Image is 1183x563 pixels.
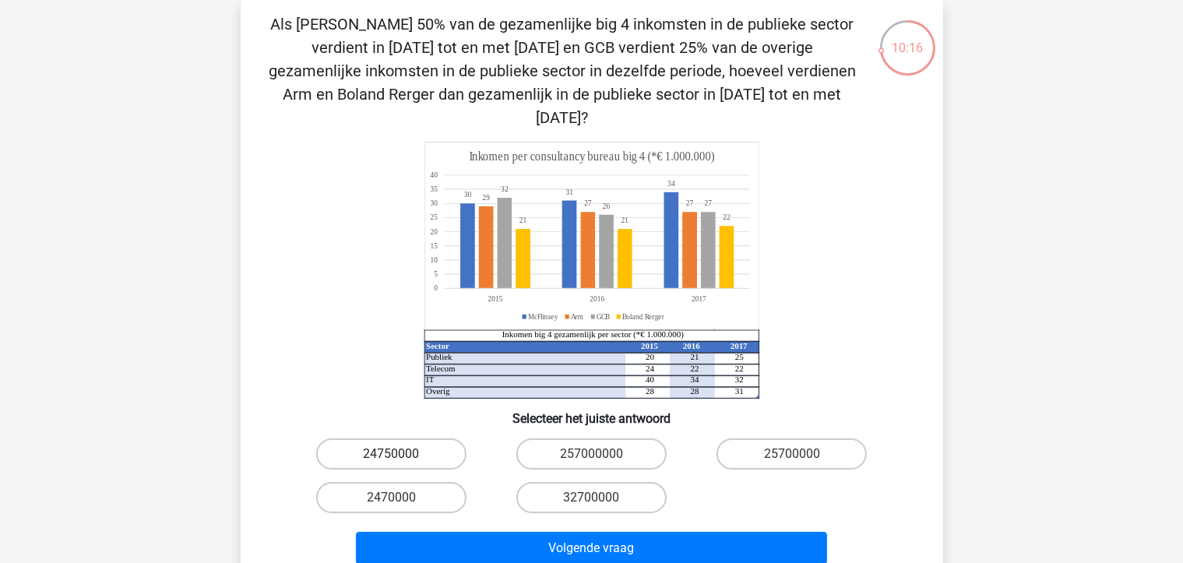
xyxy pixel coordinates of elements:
label: 25700000 [716,438,867,470]
label: 24750000 [316,438,467,470]
tspan: 31 [565,188,573,197]
tspan: Overig [426,386,450,396]
tspan: 20 [646,352,654,361]
tspan: 2016 [682,341,699,350]
div: 10:16 [878,19,937,58]
tspan: 32 [501,185,509,194]
tspan: 30 [463,190,471,199]
tspan: 22 [734,364,743,373]
tspan: Arm [571,311,583,321]
tspan: Inkomen big 4 gezamenlijk per sector (*€ 1.000.000) [502,329,684,340]
tspan: 10 [430,255,438,265]
tspan: 34 [667,179,675,188]
tspan: Telecom [426,364,456,373]
tspan: Sector [426,341,449,350]
tspan: 29 [482,193,489,202]
tspan: 5 [434,269,438,279]
tspan: 30 [430,199,438,208]
tspan: 25 [734,352,743,361]
label: 32700000 [516,482,667,513]
tspan: 15 [430,241,438,251]
tspan: IT [426,375,435,385]
tspan: 22 [690,364,699,373]
h6: Selecteer het juiste antwoord [266,399,918,426]
label: 257000000 [516,438,667,470]
tspan: 201520162017 [488,294,706,304]
label: 2470000 [316,482,467,513]
tspan: 20 [430,227,438,236]
tspan: 22 [723,213,730,222]
tspan: 21 [690,352,699,361]
tspan: 27 [704,199,712,208]
tspan: 32 [734,375,743,385]
tspan: 25 [430,213,438,222]
tspan: Publiek [426,352,452,361]
tspan: 24 [646,364,654,373]
tspan: GCB [597,311,611,321]
tspan: 35 [430,185,438,194]
tspan: 31 [734,386,743,396]
tspan: Boland Rerger [622,311,665,321]
p: Als [PERSON_NAME] 50% van de gezamenlijke big 4 inkomsten in de publieke sector verdient in [DATE... [266,12,860,129]
tspan: 40 [430,171,438,180]
tspan: 40 [646,375,654,385]
tspan: 2727 [584,199,693,208]
tspan: Inkomen per consultancy bureau big 4 (*€ 1.000.000) [469,150,714,164]
tspan: McFlinsey [528,311,558,321]
tspan: 28 [690,386,699,396]
tspan: 28 [646,386,654,396]
tspan: 2017 [730,341,747,350]
tspan: 2121 [519,216,628,225]
tspan: 26 [602,202,610,211]
tspan: 2015 [641,341,658,350]
tspan: 0 [434,283,438,293]
tspan: 34 [690,375,699,385]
